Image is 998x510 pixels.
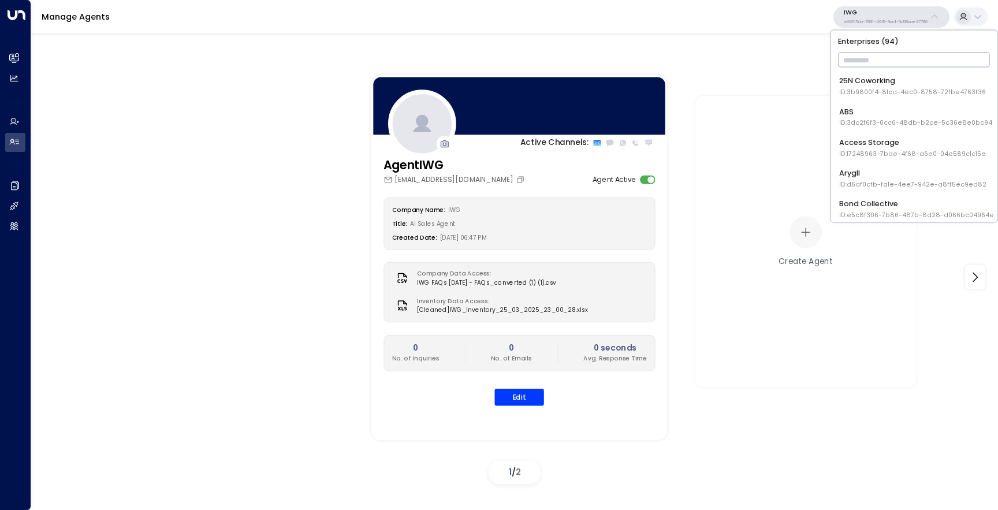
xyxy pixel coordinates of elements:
[383,157,527,175] h3: AgentIWG
[516,176,527,184] button: Copy
[844,9,928,16] p: IWG
[839,137,986,158] div: Access Storage
[42,11,110,23] a: Manage Agents
[839,180,986,189] span: ID: d5af0cfb-fa1e-4ee7-942e-a8ff5ec9ed82
[491,354,532,363] p: No. of Emails
[489,461,541,484] div: /
[417,279,556,288] span: IWG FAQs [DATE] - FAQs_converted (1) (1).csv
[583,343,646,355] h2: 0 seconds
[583,354,646,363] p: Avg. Response Time
[448,206,461,214] span: IWG
[839,149,986,158] span: ID: 17248963-7bae-4f68-a6e0-04e589c1c15e
[844,20,928,24] p: e92915cb-7661-49f5-9dc1-5c58aae37760
[392,206,445,214] label: Company Name:
[779,255,833,267] div: Create Agent
[833,6,949,28] button: IWGe92915cb-7661-49f5-9dc1-5c58aae37760
[494,389,544,406] button: Edit
[516,466,521,478] span: 2
[417,270,552,278] label: Company Data Access:
[410,220,455,228] span: AI Sales Agent
[392,234,437,242] label: Created Date:
[839,76,986,97] div: 25N Coworking
[383,175,527,185] div: [EMAIL_ADDRESS][DOMAIN_NAME]
[839,167,986,189] div: Arygll
[491,343,532,355] h2: 0
[392,220,408,228] label: Title:
[839,88,986,97] span: ID: 3b9800f4-81ca-4ec0-8758-72fbe4763f36
[392,343,440,355] h2: 0
[839,210,994,219] span: ID: e5c8f306-7b86-487b-8d28-d066bc04964e
[417,306,587,315] span: [Cleaned]IWG_Inventory_25_03_2025_23_00_28.xlsx
[440,234,487,242] span: [DATE] 06:47 PM
[509,466,512,478] span: 1
[417,297,583,306] label: Inventory Data Access:
[839,118,992,128] span: ID: 3dc2f6f3-0cc6-48db-b2ce-5c36e8e0bc94
[520,137,589,150] p: Active Channels:
[839,106,992,128] div: ABS
[593,175,636,185] label: Agent Active
[392,354,440,363] p: No. of Inquiries
[835,34,993,48] p: Enterprises ( 94 )
[839,198,994,219] div: Bond Collective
